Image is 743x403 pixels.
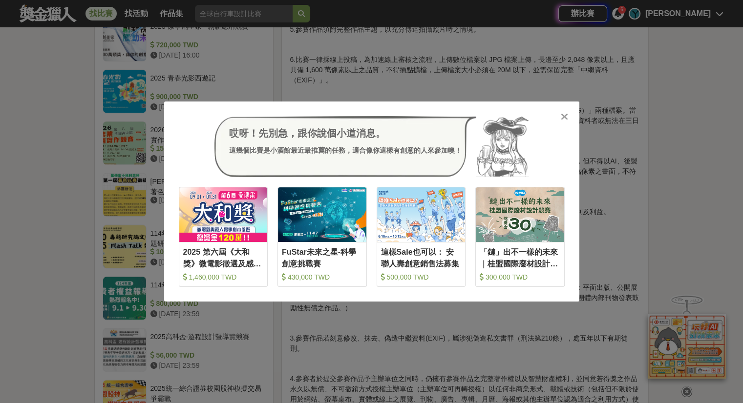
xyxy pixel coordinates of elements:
img: Cover Image [476,187,564,242]
div: 哎呀！先別急，跟你說個小道消息。 [229,126,462,141]
div: 「鏈」出不一樣的未來｜桂盟國際廢材設計競賽 [480,246,560,268]
div: 300,000 TWD [480,272,560,282]
div: FuStar未來之星-科學創意挑戰賽 [282,246,362,268]
div: 這幾個比賽是小酒館最近最推薦的任務，適合像你這樣有創意的人來參加噢！ [229,145,462,156]
div: 2025 第六屆《大和獎》微電影徵選及感人實事分享 [183,246,264,268]
a: Cover Image這樣Sale也可以： 安聯人壽創意銷售法募集 500,000 TWD [377,187,466,287]
div: 這樣Sale也可以： 安聯人壽創意銷售法募集 [381,246,462,268]
div: 430,000 TWD [282,272,362,282]
img: Cover Image [278,187,366,242]
a: Cover Image2025 第六屆《大和獎》微電影徵選及感人實事分享 1,460,000 TWD [179,187,268,287]
div: 500,000 TWD [381,272,462,282]
div: 1,460,000 TWD [183,272,264,282]
img: Cover Image [377,187,466,242]
a: Cover ImageFuStar未來之星-科學創意挑戰賽 430,000 TWD [277,187,367,287]
img: Cover Image [179,187,268,242]
a: Cover Image「鏈」出不一樣的未來｜桂盟國際廢材設計競賽 300,000 TWD [475,187,565,287]
img: Avatar [476,116,529,178]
